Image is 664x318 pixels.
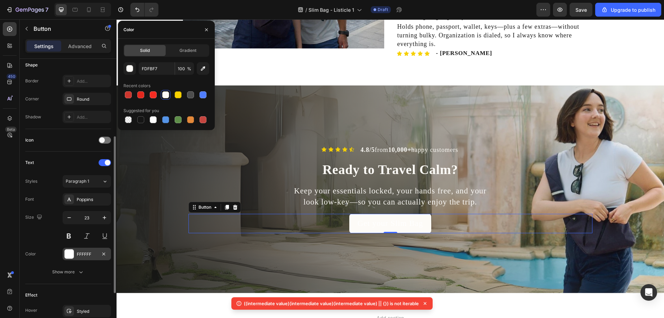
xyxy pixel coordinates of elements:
div: Border [25,78,39,84]
span: Add section [257,295,290,302]
div: Effect [25,292,37,298]
span: Paragraph 1 [66,178,89,184]
p: ((intermediate value)(intermediate value)(intermediate value) || {}) is not iterable [244,300,419,307]
button: Show more [25,266,111,278]
div: Poppins [77,197,109,203]
div: Styled [77,308,109,315]
button: Upgrade to publish [595,3,661,17]
strong: 10,000+ [272,127,295,134]
div: Color [123,27,134,33]
div: Open Intercom Messenger [640,284,657,301]
input: Eg: FFFFFF [139,62,175,75]
iframe: Design area [117,19,664,318]
div: Beta [5,127,17,132]
div: Shadow [25,114,41,120]
div: Undo/Redo [130,3,158,17]
div: Corner [25,96,39,102]
span: Save [575,7,587,13]
div: Recent colors [123,83,150,89]
span: Gradient [179,47,196,54]
button: 7 [3,3,52,17]
div: Color [25,251,36,257]
div: FFFFFF [77,251,97,257]
div: Hover [25,307,37,314]
p: Button [34,25,92,33]
span: Solid [140,47,150,54]
h2: from happy customers [243,126,476,136]
h2: Ready to Travel Calm? [72,141,476,160]
div: Styles [25,178,37,184]
strong: 4.8/5 [244,127,258,134]
span: / [305,6,307,13]
div: Shape [25,62,38,68]
div: Button [81,185,96,191]
p: Keep your essentials locked, your hands free, and your look low-key—so you can actually enjoy the... [176,166,371,188]
div: Add... [77,78,109,84]
div: Icon [25,137,34,143]
p: Settings [34,43,54,50]
p: Get your Slim Bag [241,199,306,210]
span: % [187,66,191,72]
div: Show more [52,269,84,275]
h2: - [PERSON_NAME] [319,30,485,38]
span: Slim Bag - Listicle 1 [308,6,354,13]
div: Text [25,160,34,166]
button: Save [570,3,592,17]
p: 7 [45,6,48,14]
p: Advanced [68,43,92,50]
div: Upgrade to publish [601,6,655,13]
span: Draft [378,7,388,13]
button: Paragraph 1 [63,175,111,188]
div: 450 [7,74,17,79]
button: <p>Get your Slim Bag</p> [233,194,315,214]
div: Suggested for you [123,108,159,114]
div: Font [25,196,34,202]
div: Size [25,213,44,222]
div: Add... [77,114,109,120]
div: Round [77,96,109,102]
